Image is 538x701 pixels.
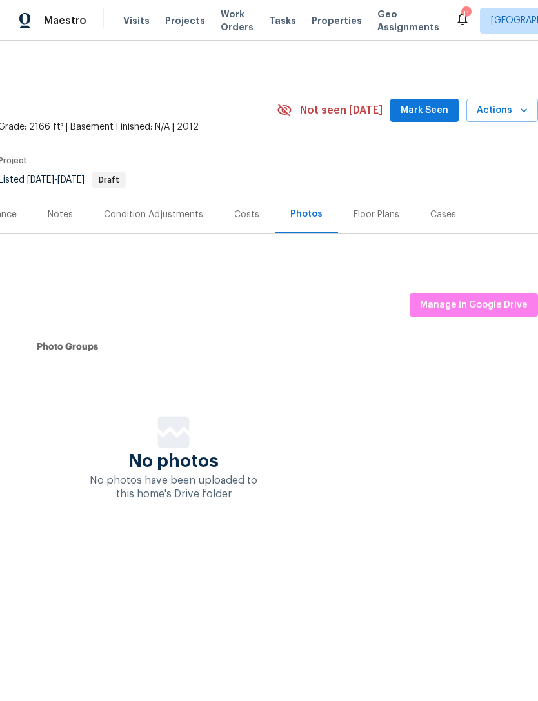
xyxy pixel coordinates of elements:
[461,8,470,21] div: 11
[123,14,150,27] span: Visits
[26,330,538,364] th: Photo Groups
[420,297,528,313] span: Manage in Google Drive
[27,175,85,184] span: -
[354,208,399,221] div: Floor Plans
[234,208,259,221] div: Costs
[94,176,125,184] span: Draft
[430,208,456,221] div: Cases
[269,16,296,25] span: Tasks
[48,208,73,221] div: Notes
[128,455,219,468] span: No photos
[390,99,459,123] button: Mark Seen
[221,8,254,34] span: Work Orders
[377,8,439,34] span: Geo Assignments
[165,14,205,27] span: Projects
[410,293,538,317] button: Manage in Google Drive
[401,103,448,119] span: Mark Seen
[44,14,86,27] span: Maestro
[300,104,383,117] span: Not seen [DATE]
[90,475,257,499] span: No photos have been uploaded to this home's Drive folder
[104,208,203,221] div: Condition Adjustments
[57,175,85,184] span: [DATE]
[312,14,362,27] span: Properties
[466,99,538,123] button: Actions
[290,208,323,221] div: Photos
[477,103,528,119] span: Actions
[27,175,54,184] span: [DATE]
